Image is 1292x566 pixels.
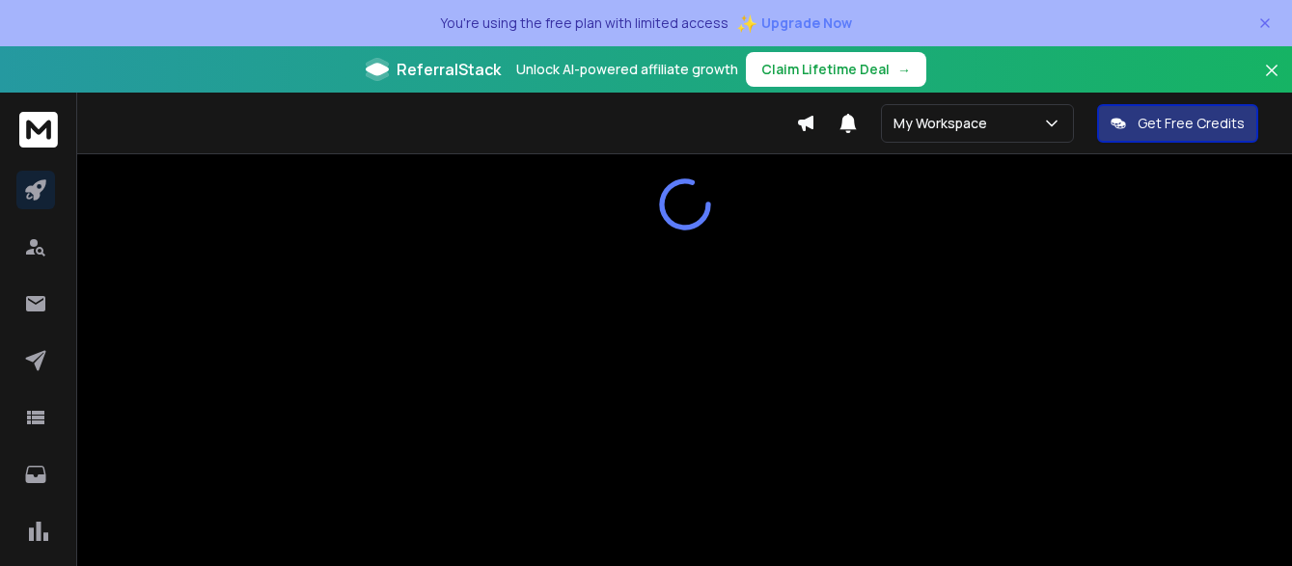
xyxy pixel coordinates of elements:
[1097,104,1258,143] button: Get Free Credits
[746,52,926,87] button: Claim Lifetime Deal→
[761,13,852,33] span: Upgrade Now
[397,58,501,81] span: ReferralStack
[440,13,728,33] p: You're using the free plan with limited access
[1259,58,1284,104] button: Close banner
[736,4,852,42] button: ✨Upgrade Now
[1138,114,1245,133] p: Get Free Credits
[893,114,995,133] p: My Workspace
[736,10,757,37] span: ✨
[897,60,911,79] span: →
[516,60,738,79] p: Unlock AI-powered affiliate growth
